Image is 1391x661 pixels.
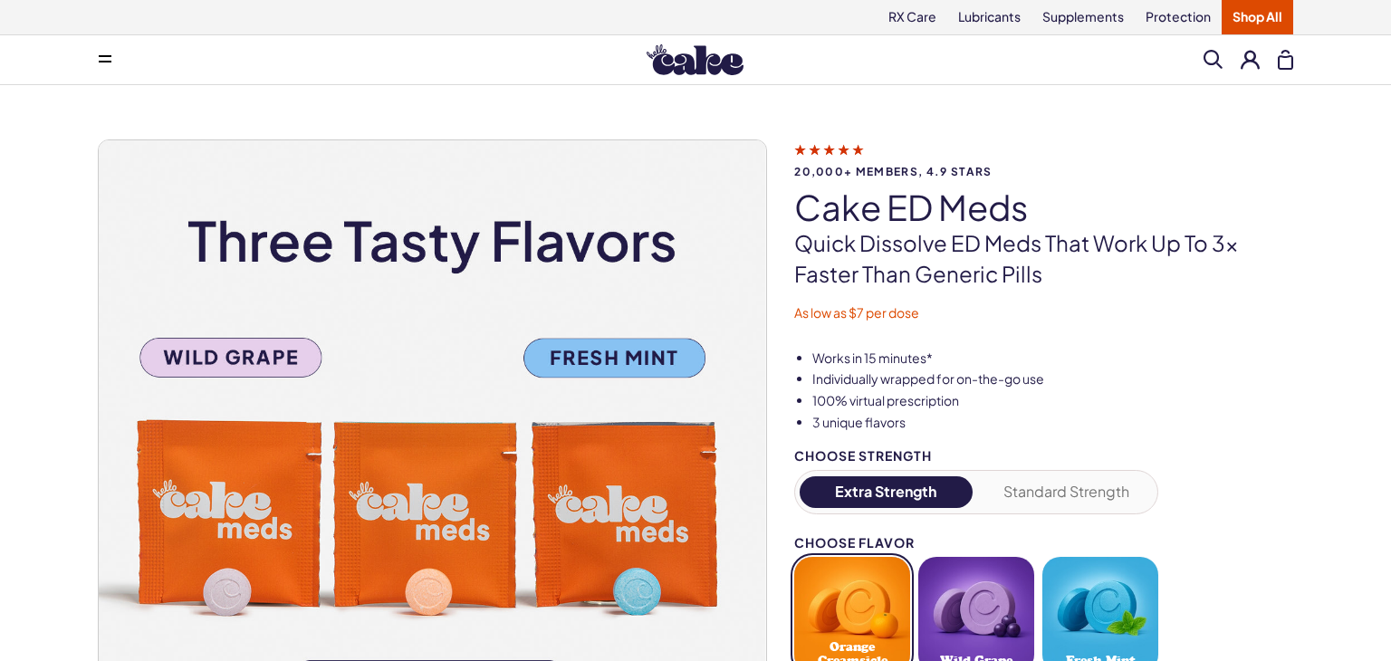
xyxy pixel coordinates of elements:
li: Individually wrapped for on-the-go use [812,370,1293,388]
li: 100% virtual prescription [812,392,1293,410]
li: Works in 15 minutes* [812,350,1293,368]
button: Standard Strength [981,476,1154,508]
h1: Cake ED Meds [794,188,1293,226]
a: 20,000+ members, 4.9 stars [794,141,1293,177]
li: 3 unique flavors [812,414,1293,432]
div: Choose Flavor [794,536,1158,550]
img: Hello Cake [647,44,743,75]
p: Quick dissolve ED Meds that work up to 3x faster than generic pills [794,228,1293,289]
p: As low as $7 per dose [794,304,1293,322]
button: Extra Strength [800,476,973,508]
span: 20,000+ members, 4.9 stars [794,166,1293,177]
div: Choose Strength [794,449,1158,463]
